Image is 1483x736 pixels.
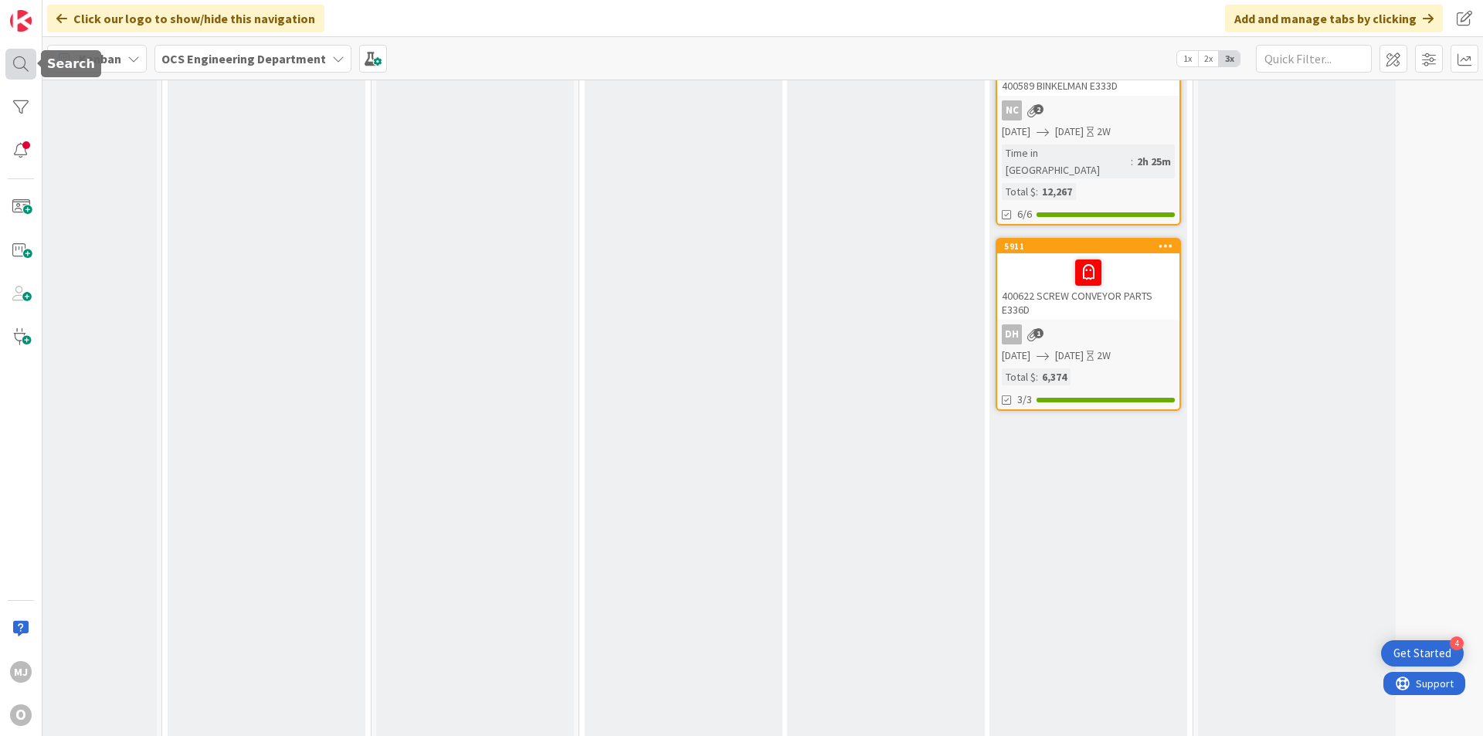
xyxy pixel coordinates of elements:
[1002,368,1036,385] div: Total $
[1097,124,1111,140] div: 2W
[47,56,95,71] h5: Search
[1450,636,1464,650] div: 4
[997,324,1179,344] div: DH
[997,253,1179,320] div: 400622 SCREW CONVEYOR PARTS E336D
[32,2,70,21] span: Support
[1033,104,1044,114] span: 2
[1219,51,1240,66] span: 3x
[10,10,32,32] img: Visit kanbanzone.com
[1033,328,1044,338] span: 1
[1133,153,1175,170] div: 2h 25m
[996,238,1181,411] a: 5911400622 SCREW CONVEYOR PARTS E336DDH[DATE][DATE]2WTotal $:6,3743/3
[1002,124,1030,140] span: [DATE]
[1002,144,1131,178] div: Time in [GEOGRAPHIC_DATA]
[1002,348,1030,364] span: [DATE]
[1002,324,1022,344] div: DH
[1198,51,1219,66] span: 2x
[1393,646,1451,661] div: Get Started
[10,704,32,726] div: O
[1002,100,1022,120] div: NC
[1177,51,1198,66] span: 1x
[161,51,326,66] b: OCS Engineering Department
[996,28,1181,226] a: 400589 BINKELMAN E333DNC[DATE][DATE]2WTime in [GEOGRAPHIC_DATA]:2h 25mTotal $:12,2676/6
[997,100,1179,120] div: NC
[1038,183,1076,200] div: 12,267
[997,239,1179,253] div: 5911
[47,5,324,32] div: Click our logo to show/hide this navigation
[79,49,121,68] span: Kanban
[1055,348,1084,364] span: [DATE]
[1036,183,1038,200] span: :
[1097,348,1111,364] div: 2W
[1055,124,1084,140] span: [DATE]
[1256,45,1372,73] input: Quick Filter...
[1038,368,1071,385] div: 6,374
[1381,640,1464,666] div: Open Get Started checklist, remaining modules: 4
[1017,206,1032,222] span: 6/6
[1017,392,1032,408] span: 3/3
[1002,183,1036,200] div: Total $
[997,239,1179,320] div: 5911400622 SCREW CONVEYOR PARTS E336D
[1131,153,1133,170] span: :
[1036,368,1038,385] span: :
[1225,5,1443,32] div: Add and manage tabs by clicking
[10,661,32,683] div: MJ
[1004,241,1179,252] div: 5911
